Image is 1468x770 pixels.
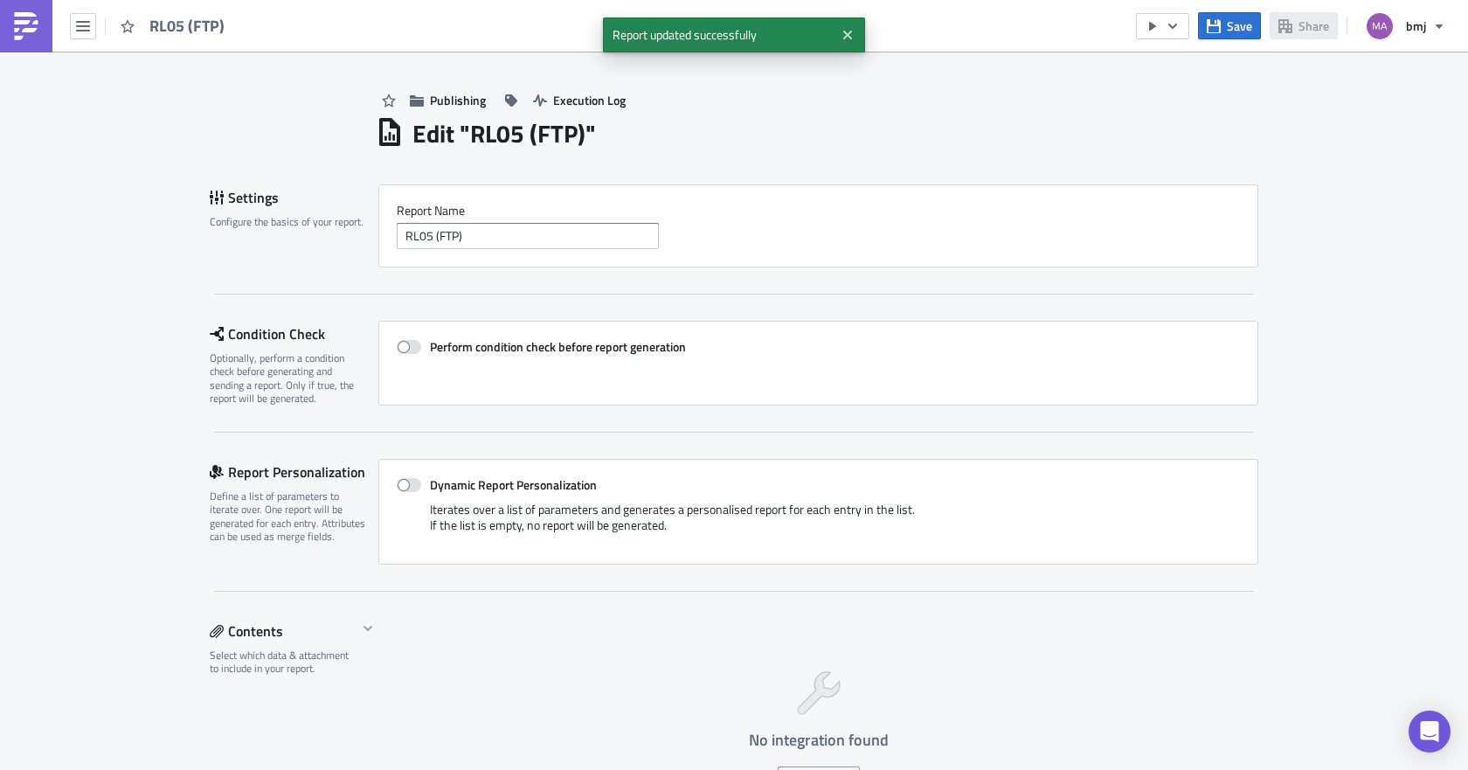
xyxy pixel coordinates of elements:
div: Configure the basics of your report. [210,215,367,228]
h4: No integration found [749,732,889,749]
div: Define a list of parameters to iterate over. One report will be generated for each entry. Attribu... [210,489,367,544]
img: PushMetrics [12,12,40,40]
span: Share [1298,17,1329,35]
div: Settings [210,184,378,211]
button: bmj [1356,7,1455,45]
label: Report Nam﻿e [397,203,1240,219]
button: Execution Log [524,87,634,114]
button: Close [834,22,861,48]
strong: Perform condition check before report generation [430,337,686,356]
div: Open Intercom Messenger [1409,711,1451,753]
span: bmj [1406,17,1426,35]
span: Publishing [430,91,486,109]
div: Contents [210,618,357,644]
span: Report updated successfully [603,17,834,52]
div: Iterates over a list of parameters and generates a personalised report for each entry in the list... [397,502,1240,546]
div: Optionally, perform a condition check before generating and sending a report. Only if true, the r... [210,351,367,406]
button: Publishing [401,87,495,114]
button: Hide content [357,618,378,639]
div: Condition Check [210,321,378,347]
div: Report Personalization [210,459,378,485]
button: Save [1198,12,1261,39]
h1: Edit " RL05 (FTP) " [412,118,596,149]
img: Avatar [1365,11,1395,41]
span: Execution Log [553,91,626,109]
span: Save [1227,17,1252,35]
button: Share [1270,12,1338,39]
body: Rich Text Area. Press ALT-0 for help. [7,7,834,21]
span: RL05 (FTP) [149,16,226,36]
div: Select which data & attachment to include in your report. [210,649,357,676]
strong: Dynamic Report Personalization [430,475,597,494]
